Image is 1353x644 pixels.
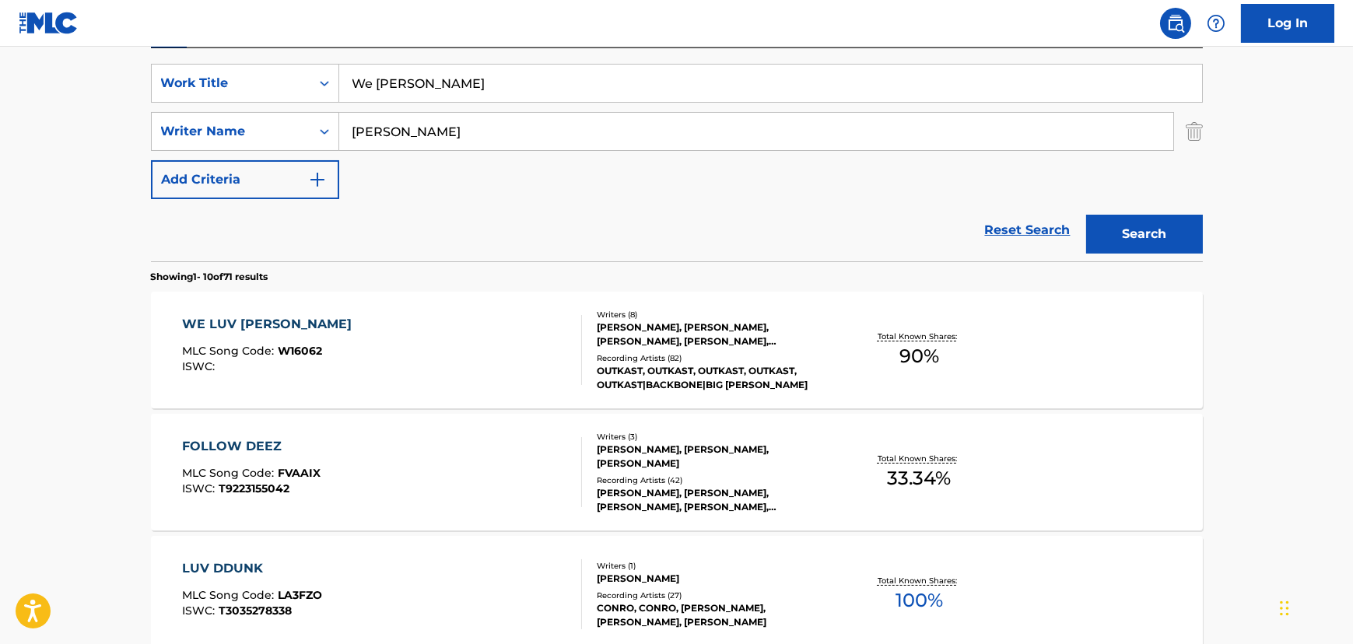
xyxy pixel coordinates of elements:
[182,359,219,373] span: ISWC :
[151,292,1203,408] a: WE LUV [PERSON_NAME]MLC Song Code:W16062ISWC:Writers (8)[PERSON_NAME], [PERSON_NAME], [PERSON_NAM...
[1086,215,1203,254] button: Search
[182,588,278,602] span: MLC Song Code :
[182,466,278,480] span: MLC Song Code :
[887,464,951,492] span: 33.34 %
[182,437,321,456] div: FOLLOW DEEZ
[151,270,268,284] p: Showing 1 - 10 of 71 results
[977,213,1078,247] a: Reset Search
[899,342,939,370] span: 90 %
[597,431,832,443] div: Writers ( 3 )
[161,122,301,141] div: Writer Name
[1280,585,1289,632] div: Drag
[151,414,1203,530] a: FOLLOW DEEZMLC Song Code:FVAAIXISWC:T9223155042Writers (3)[PERSON_NAME], [PERSON_NAME], [PERSON_N...
[182,559,322,578] div: LUV DDUNK
[597,309,832,320] div: Writers ( 8 )
[182,315,359,334] div: WE LUV [PERSON_NAME]
[308,170,327,189] img: 9d2ae6d4665cec9f34b9.svg
[597,590,832,601] div: Recording Artists ( 27 )
[19,12,79,34] img: MLC Logo
[597,572,832,586] div: [PERSON_NAME]
[597,352,832,364] div: Recording Artists ( 82 )
[1275,569,1353,644] iframe: Chat Widget
[1201,8,1232,39] div: Help
[161,74,301,93] div: Work Title
[1241,4,1334,43] a: Log In
[219,604,292,618] span: T3035278338
[878,453,961,464] p: Total Known Shares:
[278,344,322,358] span: W16062
[151,64,1203,261] form: Search Form
[597,601,832,629] div: CONRO, CONRO, [PERSON_NAME], [PERSON_NAME], [PERSON_NAME]
[219,481,289,495] span: T9223155042
[182,481,219,495] span: ISWC :
[1207,14,1225,33] img: help
[278,466,321,480] span: FVAAIX
[597,364,832,392] div: OUTKAST, OUTKAST, OUTKAST, OUTKAST, OUTKAST|BACKBONE|BIG [PERSON_NAME]
[597,560,832,572] div: Writers ( 1 )
[597,443,832,471] div: [PERSON_NAME], [PERSON_NAME], [PERSON_NAME]
[878,575,961,586] p: Total Known Shares:
[597,474,832,486] div: Recording Artists ( 42 )
[597,486,832,514] div: [PERSON_NAME], [PERSON_NAME], [PERSON_NAME], [PERSON_NAME], [PERSON_NAME],[PERSON_NAME]$Y,KILLER ...
[278,588,322,602] span: LA3FZO
[151,160,339,199] button: Add Criteria
[182,344,278,358] span: MLC Song Code :
[182,604,219,618] span: ISWC :
[1160,8,1191,39] a: Public Search
[896,586,943,614] span: 100 %
[1166,14,1185,33] img: search
[597,320,832,348] div: [PERSON_NAME], [PERSON_NAME], [PERSON_NAME], [PERSON_NAME], [PERSON_NAME], [PERSON_NAME], [PERSON...
[1186,112,1203,151] img: Delete Criterion
[878,331,961,342] p: Total Known Shares:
